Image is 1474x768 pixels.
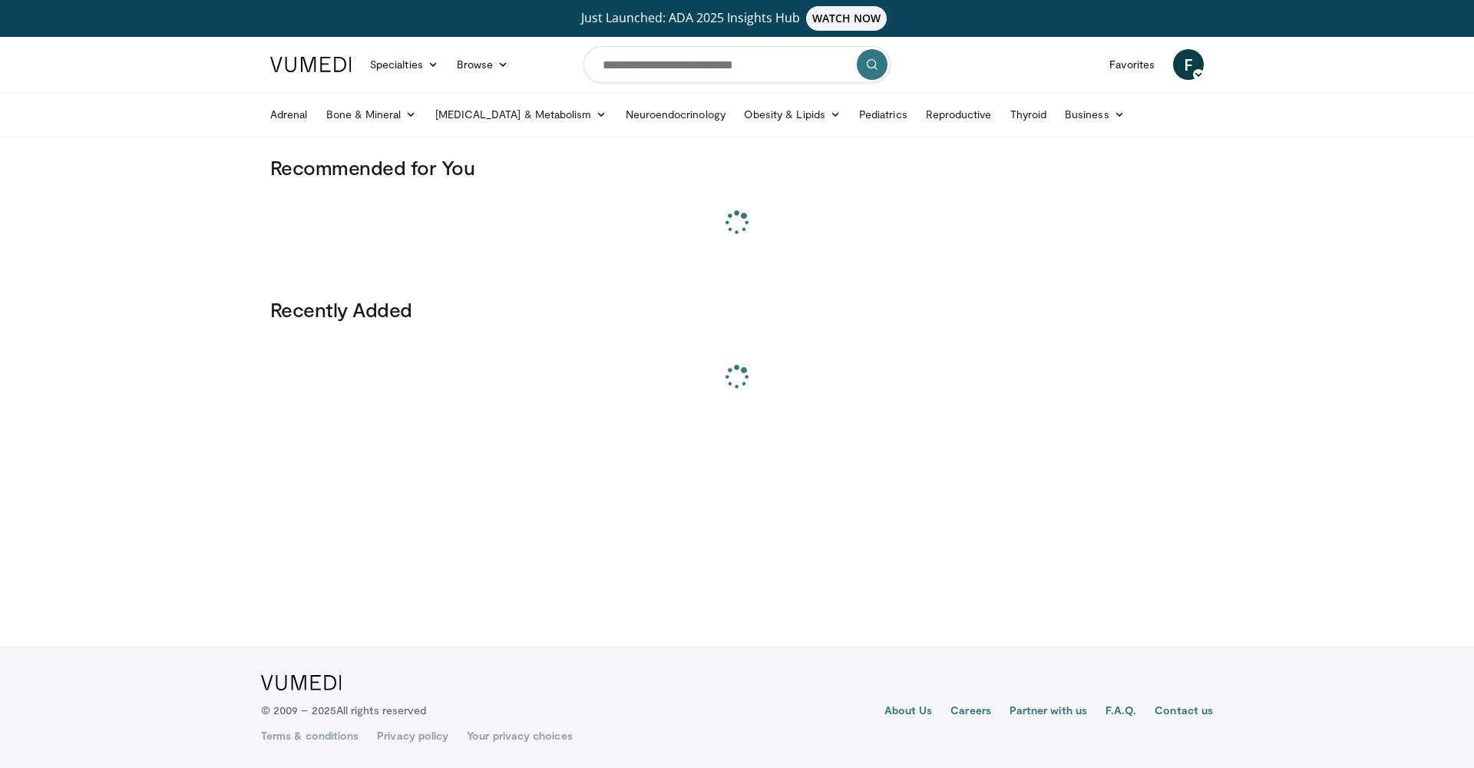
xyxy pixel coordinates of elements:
img: VuMedi Logo [270,57,352,72]
a: Just Launched: ADA 2025 Insights HubWATCH NOW [273,6,1201,31]
a: Adrenal [261,99,317,130]
a: Pediatrics [850,99,917,130]
h3: Recommended for You [270,155,1204,180]
a: Neuroendocrinology [616,99,735,130]
a: Privacy policy [377,728,448,743]
a: F.A.Q. [1105,703,1136,721]
a: Partner with us [1010,703,1087,721]
input: Search topics, interventions [583,46,891,83]
a: Business [1056,99,1134,130]
a: Favorites [1100,49,1164,80]
a: Contact us [1155,703,1213,721]
a: F [1173,49,1204,80]
a: Your privacy choices [467,728,572,743]
h3: Recently Added [270,297,1204,322]
a: Reproductive [917,99,1001,130]
a: About Us [884,703,933,721]
img: VuMedi Logo [261,675,342,690]
a: Obesity & Lipids [735,99,850,130]
p: © 2009 – 2025 [261,703,426,718]
span: WATCH NOW [806,6,887,31]
a: Terms & conditions [261,728,359,743]
a: Specialties [361,49,448,80]
span: All rights reserved [336,703,426,717]
a: Browse [448,49,518,80]
a: Bone & Mineral [317,99,426,130]
a: Careers [950,703,991,721]
a: [MEDICAL_DATA] & Metabolism [426,99,616,130]
a: Thyroid [1001,99,1056,130]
